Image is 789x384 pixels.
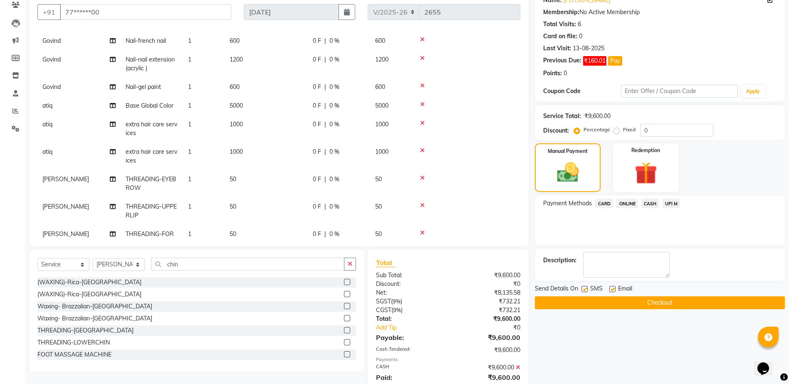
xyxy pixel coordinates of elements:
[42,37,61,44] span: Govind
[37,302,152,311] div: Waxing- Brazzalian-[GEOGRAPHIC_DATA]
[151,258,344,271] input: Search or Scan
[37,314,152,323] div: Waxing- Brazzalian-[GEOGRAPHIC_DATA]
[584,112,611,121] div: ₹9,600.00
[543,112,581,121] div: Service Total:
[60,4,231,20] input: Search by Name/Mobile/Email/Code
[641,199,659,208] span: CASH
[42,83,61,91] span: Govind
[370,332,448,342] div: Payable:
[324,230,326,239] span: |
[324,120,326,129] span: |
[375,56,388,63] span: 1200
[313,37,321,45] span: 0 F
[543,20,576,29] div: Total Visits:
[230,102,243,109] span: 5000
[126,83,161,91] span: Nail-gel paint
[370,315,448,323] div: Total:
[618,284,632,295] span: Email
[42,230,89,238] span: [PERSON_NAME]
[376,306,391,314] span: CGST
[324,202,326,211] span: |
[448,288,527,297] div: ₹8,135.58
[42,203,89,210] span: [PERSON_NAME]
[608,56,622,66] button: Pay
[329,120,339,129] span: 0 %
[616,199,638,208] span: ONLINE
[329,83,339,91] span: 0 %
[42,121,52,128] span: atiq
[543,8,579,17] div: Membership:
[329,148,339,156] span: 0 %
[375,121,388,128] span: 1000
[448,306,527,315] div: ₹732.21
[188,56,191,63] span: 1
[448,372,527,382] div: ₹9,600.00
[230,83,240,91] span: 600
[188,230,191,238] span: 1
[543,87,621,96] div: Coupon Code
[448,346,527,354] div: ₹9,600.00
[564,69,567,78] div: 0
[375,102,388,109] span: 5000
[126,175,176,192] span: THREADING-EYEBROW
[313,230,321,239] span: 0 F
[550,160,586,185] img: _cash.svg
[329,175,339,184] span: 0 %
[370,271,448,280] div: Sub Total:
[126,230,174,246] span: THREADING-FORHEAD
[42,175,89,183] span: [PERSON_NAME]
[370,363,448,372] div: CASH
[448,297,527,306] div: ₹732.21
[375,83,385,91] span: 600
[230,230,236,238] span: 50
[324,55,326,64] span: |
[375,230,382,238] span: 50
[126,102,173,109] span: Base Global Color
[324,175,326,184] span: |
[535,296,785,309] button: Checkout
[535,284,578,295] span: Send Details On
[631,147,660,154] label: Redemption
[628,159,664,187] img: _gift.svg
[42,148,52,155] span: atiq
[329,37,339,45] span: 0 %
[230,121,243,128] span: 1000
[583,56,606,66] span: ₹160.01
[548,148,588,155] label: Manual Payment
[376,356,520,363] div: Payments
[324,83,326,91] span: |
[370,323,461,332] a: Add Tip
[543,69,562,78] div: Points:
[313,55,321,64] span: 0 F
[37,338,110,347] div: THREADING-LOWERCHIN
[188,148,191,155] span: 1
[313,83,321,91] span: 0 F
[578,20,581,29] div: 6
[754,351,781,376] iframe: chat widget
[543,126,569,135] div: Discount:
[590,284,603,295] span: SMS
[126,56,175,72] span: Nail-nail extension (acrylic )
[313,120,321,129] span: 0 F
[324,101,326,110] span: |
[313,202,321,211] span: 0 F
[37,278,141,287] div: (WAXING)-Rica-[GEOGRAPHIC_DATA]
[543,56,581,66] div: Previous Due:
[37,290,141,299] div: (WAXING)-Rica-[GEOGRAPHIC_DATA]
[543,8,777,17] div: No Active Membership
[595,199,613,208] span: CARD
[329,55,339,64] span: 0 %
[329,202,339,211] span: 0 %
[461,323,527,332] div: ₹0
[448,315,527,323] div: ₹9,600.00
[370,346,448,354] div: Cash Tendered:
[329,101,339,110] span: 0 %
[37,350,111,359] div: FOOT MASSAGE MACHINE
[623,126,636,133] label: Fixed
[375,203,382,210] span: 50
[230,175,236,183] span: 50
[543,256,576,265] div: Description:
[42,102,52,109] span: atiq
[448,363,527,372] div: ₹9,600.00
[230,148,243,155] span: 1000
